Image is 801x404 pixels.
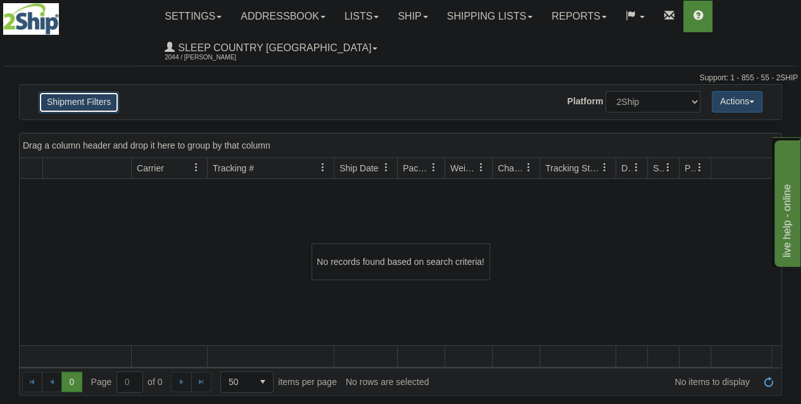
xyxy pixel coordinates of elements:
[312,243,490,280] div: No records found based on search criteria!
[450,162,477,174] span: Weight
[335,1,388,32] a: Lists
[438,377,750,387] span: No items to display
[657,157,679,178] a: Shipment Issues filter column settings
[155,1,231,32] a: Settings
[470,157,492,178] a: Weight filter column settings
[438,1,542,32] a: Shipping lists
[375,157,397,178] a: Ship Date filter column settings
[346,377,429,387] div: No rows are selected
[91,371,163,393] span: Page of 0
[61,372,82,392] span: Page 0
[423,157,445,178] a: Packages filter column settings
[684,162,695,174] span: Pickup Status
[712,91,762,113] button: Actions
[567,95,603,108] label: Platform
[388,1,437,32] a: Ship
[3,73,798,83] div: Support: 1 - 855 - 55 - 2SHIP
[253,372,273,392] span: select
[220,371,337,393] span: items per page
[220,371,274,393] span: Page sizes drop down
[498,162,524,174] span: Charge
[594,157,615,178] a: Tracking Status filter column settings
[621,162,632,174] span: Delivery Status
[165,51,260,64] span: 2044 / [PERSON_NAME]
[339,162,378,174] span: Ship Date
[312,157,334,178] a: Tracking # filter column settings
[20,133,781,158] div: grid grouping header
[626,157,647,178] a: Delivery Status filter column settings
[231,1,335,32] a: Addressbook
[689,157,710,178] a: Pickup Status filter column settings
[3,3,59,35] img: logo2044.jpg
[186,157,207,178] a: Carrier filter column settings
[542,1,616,32] a: Reports
[772,137,800,266] iframe: chat widget
[759,372,779,392] a: Refresh
[229,376,245,388] span: 50
[403,162,429,174] span: Packages
[518,157,539,178] a: Charge filter column settings
[175,42,371,53] span: Sleep Country [GEOGRAPHIC_DATA]
[155,32,387,64] a: Sleep Country [GEOGRAPHIC_DATA] 2044 / [PERSON_NAME]
[545,162,600,174] span: Tracking Status
[9,8,117,23] div: live help - online
[653,162,664,174] span: Shipment Issues
[137,162,164,174] span: Carrier
[39,92,119,113] button: Shipment Filters
[213,162,254,174] span: Tracking #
